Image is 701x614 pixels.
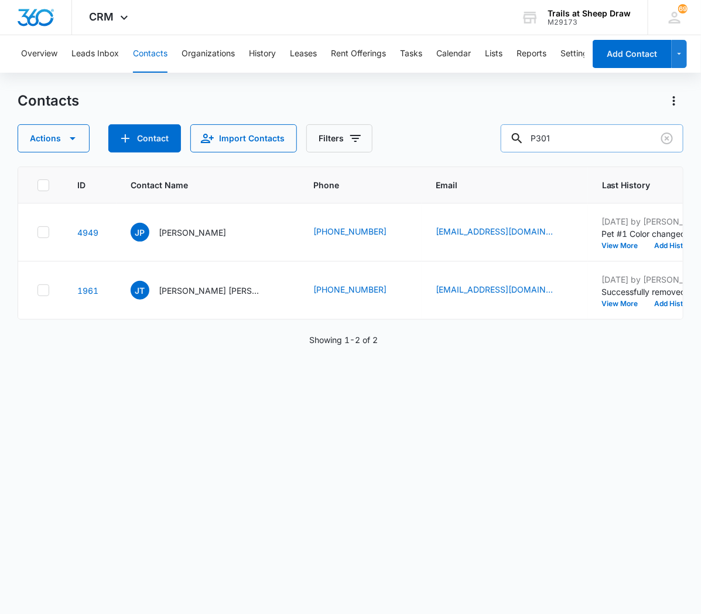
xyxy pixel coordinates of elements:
a: [PHONE_NUMBER] [313,283,387,296]
h1: Contacts [18,92,79,110]
button: Add Contact [593,40,672,68]
div: account name [548,9,631,18]
div: Phone - 8634145695 - Select to Edit Field [313,283,408,297]
button: Actions [665,91,683,110]
button: View More [602,242,647,249]
button: Tasks [400,35,422,73]
span: JP [131,223,149,242]
a: Navigate to contact details page for Jeff Thompson Christi Thompson [77,286,98,296]
button: Rent Offerings [331,35,386,73]
button: Add Contact [108,124,181,152]
span: JT [131,281,149,300]
input: Search Contacts [501,124,683,152]
span: 69 [678,4,688,13]
button: Lists [485,35,502,73]
button: Import Contacts [190,124,297,152]
div: notifications count [678,4,688,13]
button: Overview [21,35,57,73]
button: Leads Inbox [71,35,119,73]
button: Organizations [182,35,235,73]
button: Actions [18,124,90,152]
button: Reports [517,35,546,73]
p: [PERSON_NAME] [159,226,226,239]
div: Email - jessicapreston@kw.com - Select to Edit Field [436,225,574,239]
span: CRM [90,11,114,23]
button: Filters [306,124,372,152]
p: Showing 1-2 of 2 [309,334,378,346]
button: Settings [560,35,592,73]
p: [PERSON_NAME] [PERSON_NAME] [159,284,264,297]
div: Contact Name - Jeff Thompson Christi Thompson - Select to Edit Field [131,281,285,300]
span: Contact Name [131,179,268,191]
button: Contacts [133,35,167,73]
button: View More [602,300,647,307]
a: [PHONE_NUMBER] [313,225,387,238]
a: Navigate to contact details page for Jessica Preston [77,228,98,238]
a: [EMAIL_ADDRESS][DOMAIN_NAME] [436,225,553,238]
span: Email [436,179,557,191]
div: account id [548,18,631,26]
div: Email - jefflonfon78@outlook.com - Select to Edit Field [436,283,574,297]
button: Clear [658,129,676,148]
button: Leases [290,35,317,73]
div: Phone - 7202604422 - Select to Edit Field [313,225,408,239]
span: ID [77,179,86,191]
span: Phone [313,179,391,191]
button: Calendar [436,35,471,73]
div: Contact Name - Jessica Preston - Select to Edit Field [131,223,247,242]
a: [EMAIL_ADDRESS][DOMAIN_NAME] [436,283,553,296]
button: History [249,35,276,73]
